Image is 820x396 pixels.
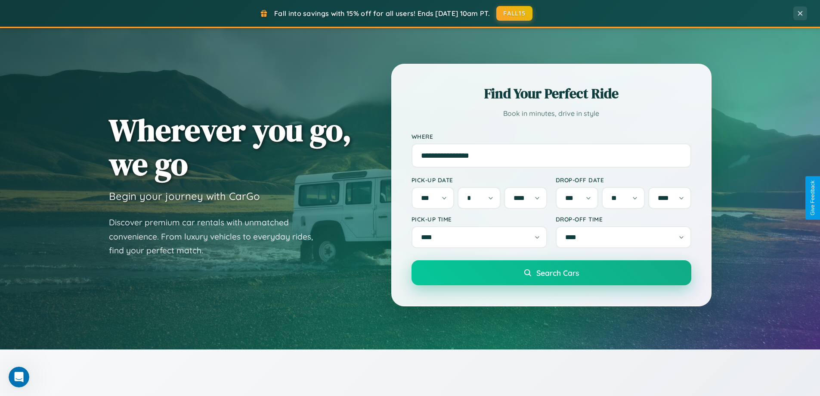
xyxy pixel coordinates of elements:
div: Give Feedback [810,181,816,215]
label: Pick-up Date [412,176,547,184]
label: Drop-off Date [556,176,691,184]
iframe: Intercom live chat [9,367,29,387]
span: Fall into savings with 15% off for all users! Ends [DATE] 10am PT. [274,9,490,18]
button: Search Cars [412,260,691,285]
label: Pick-up Time [412,215,547,223]
h1: Wherever you go, we go [109,113,352,181]
button: FALL15 [496,6,532,21]
h3: Begin your journey with CarGo [109,190,260,203]
label: Drop-off Time [556,215,691,223]
span: Search Cars [536,268,579,278]
label: Where [412,133,691,140]
p: Book in minutes, drive in style [412,107,691,120]
p: Discover premium car rentals with unmatched convenience. From luxury vehicles to everyday rides, ... [109,215,324,258]
h2: Find Your Perfect Ride [412,84,691,103]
